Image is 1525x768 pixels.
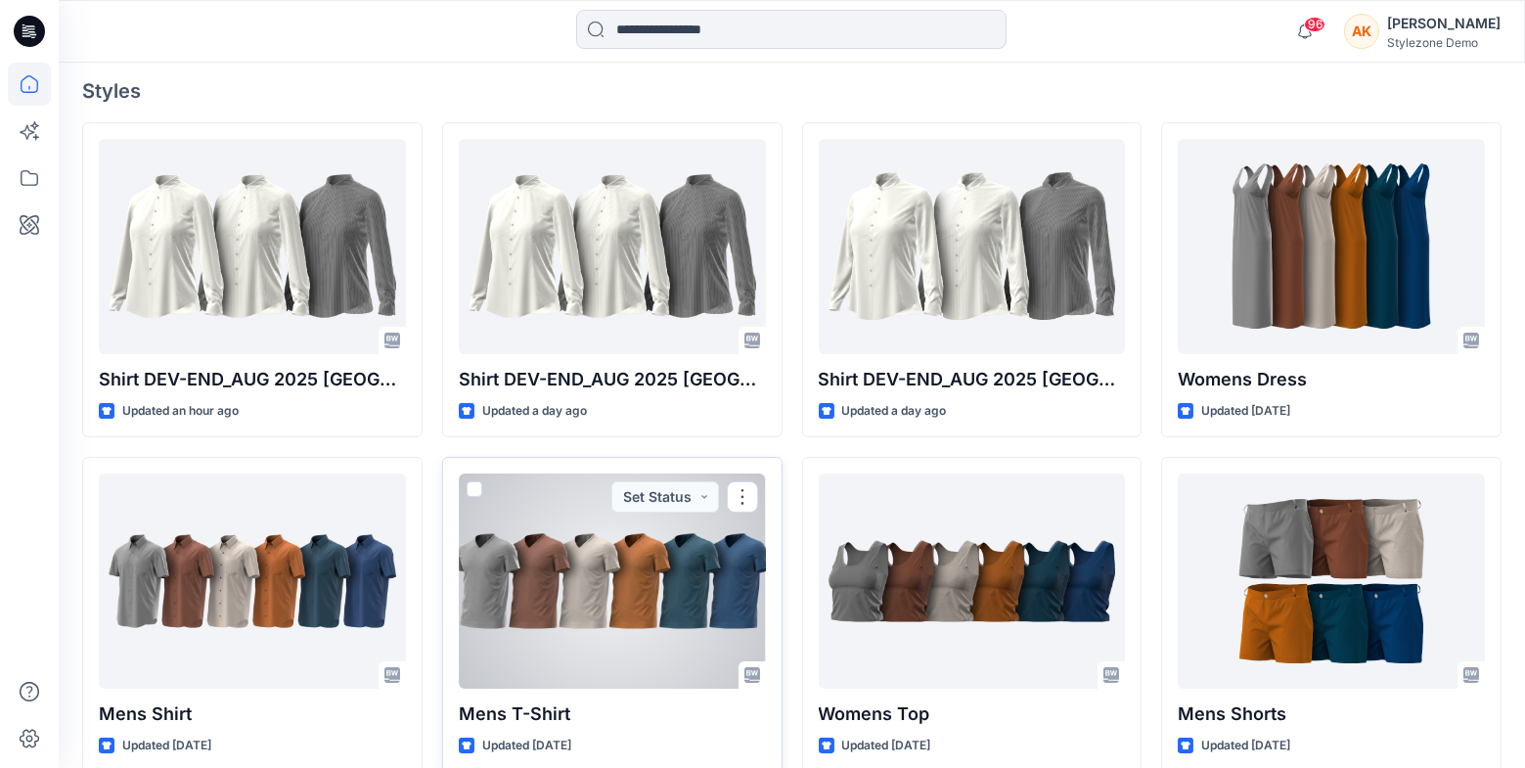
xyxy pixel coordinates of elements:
p: Updated [DATE] [122,736,211,756]
p: Womens Dress [1178,366,1485,393]
p: Shirt DEV-END_AUG 2025 [GEOGRAPHIC_DATA] [99,366,406,393]
p: Updated [DATE] [1201,736,1290,756]
p: Shirt DEV-END_AUG 2025 [GEOGRAPHIC_DATA] [819,366,1126,393]
a: Mens Shorts [1178,474,1485,689]
div: [PERSON_NAME] [1387,12,1501,35]
a: Shirt DEV-END_AUG 2025 Segev [459,139,766,354]
p: Womens Top [819,700,1126,728]
div: Stylezone Demo [1387,35,1501,50]
p: Updated [DATE] [842,736,931,756]
p: Mens Shirt [99,700,406,728]
a: Shirt DEV-END_AUG 2025 Segev [819,139,1126,354]
a: Womens Dress [1178,139,1485,354]
a: Womens Top [819,474,1126,689]
p: Updated a day ago [482,401,587,422]
a: Shirt DEV-END_AUG 2025 Segev [99,139,406,354]
p: Shirt DEV-END_AUG 2025 [GEOGRAPHIC_DATA] [459,366,766,393]
p: Updated [DATE] [482,736,571,756]
span: 96 [1304,17,1325,32]
p: Updated a day ago [842,401,947,422]
p: Updated an hour ago [122,401,239,422]
p: Updated [DATE] [1201,401,1290,422]
div: AK [1344,14,1379,49]
a: Mens T-Shirt [459,474,766,689]
a: Mens Shirt [99,474,406,689]
p: Mens Shorts [1178,700,1485,728]
h4: Styles [82,79,1502,103]
p: Mens T-Shirt [459,700,766,728]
